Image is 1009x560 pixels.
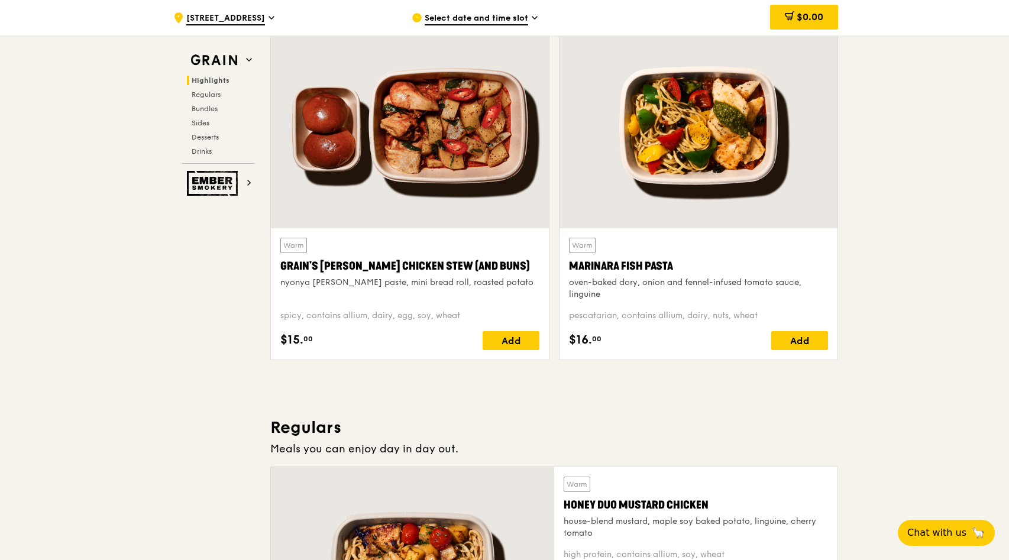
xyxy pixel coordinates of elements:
span: Select date and time slot [425,12,528,25]
div: Add [483,331,539,350]
span: Sides [192,119,209,127]
div: pescatarian, contains allium, dairy, nuts, wheat [569,310,828,322]
div: Add [771,331,828,350]
span: [STREET_ADDRESS] [186,12,265,25]
span: $0.00 [797,11,823,22]
span: Bundles [192,105,218,113]
div: Meals you can enjoy day in day out. [270,441,838,457]
div: Honey Duo Mustard Chicken [564,497,828,513]
div: oven-baked dory, onion and fennel-infused tomato sauce, linguine [569,277,828,300]
span: Regulars [192,90,221,99]
div: Grain's [PERSON_NAME] Chicken Stew (and buns) [280,258,539,274]
img: Ember Smokery web logo [187,171,241,196]
div: Warm [569,238,596,253]
div: Warm [280,238,307,253]
span: Desserts [192,133,219,141]
span: Highlights [192,76,229,85]
span: $16. [569,331,592,349]
span: Chat with us [907,526,966,540]
span: $15. [280,331,303,349]
span: 🦙 [971,526,985,540]
div: spicy, contains allium, dairy, egg, soy, wheat [280,310,539,322]
h3: Regulars [270,417,838,438]
span: 00 [592,334,601,344]
div: Marinara Fish Pasta [569,258,828,274]
img: Grain web logo [187,50,241,71]
span: 00 [303,334,313,344]
button: Chat with us🦙 [898,520,995,546]
div: Warm [564,477,590,492]
span: Drinks [192,147,212,156]
div: nyonya [PERSON_NAME] paste, mini bread roll, roasted potato [280,277,539,289]
div: house-blend mustard, maple soy baked potato, linguine, cherry tomato [564,516,828,539]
